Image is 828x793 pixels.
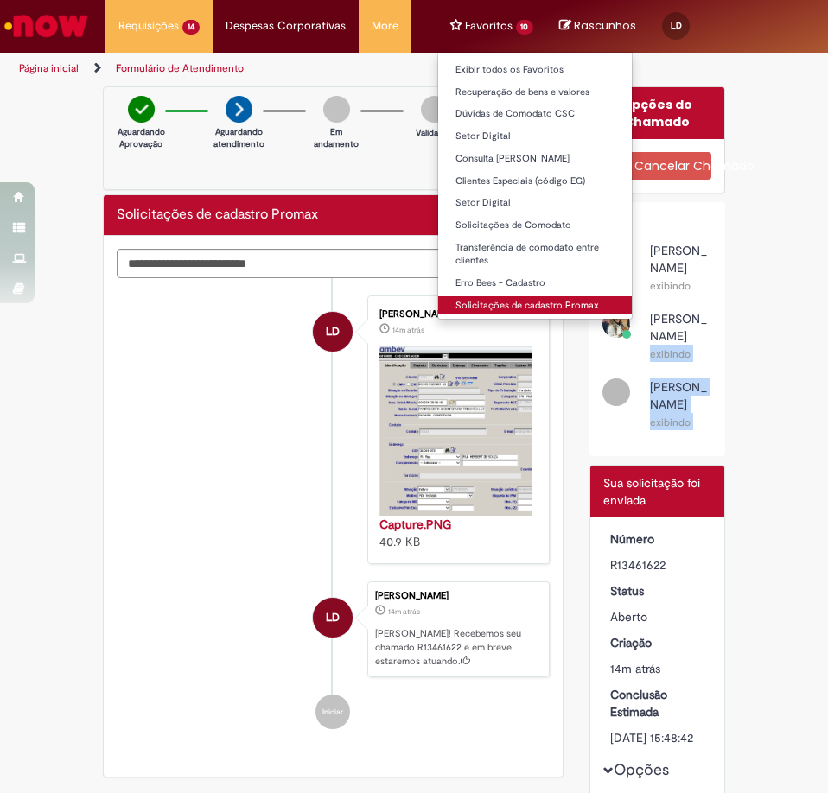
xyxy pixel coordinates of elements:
div: Opções do Chamado [590,87,725,139]
a: Página inicial [19,61,79,75]
a: Dúvidas de Comodato CSC [438,105,633,124]
span: Requisições [118,17,179,35]
dt: Criação [597,634,719,651]
img: img-circle-grey.png [421,96,448,123]
small: exibindo [650,416,691,429]
span: More [372,17,398,35]
time: 29/08/2025 10:48:32 [388,606,420,617]
span: Rascunhos [574,17,636,34]
ul: Favoritos [437,52,634,320]
div: [DATE] 15:48:42 [610,729,706,746]
a: Recuperação de bens e valores [438,83,633,102]
dt: Conclusão Estimada [597,686,719,720]
span: LD [671,20,682,31]
a: Solicitações de Comodato [438,216,633,235]
dt: Status [597,582,719,600]
div: [PERSON_NAME] [379,309,531,320]
div: Leticia Diniz [313,312,353,352]
span: Favoritos [465,17,513,35]
li: Leticia Diniz [117,581,550,677]
span: Despesas Corporativas [226,17,346,35]
span: LD [326,311,340,352]
a: Exibir todos os Favoritos [438,60,633,79]
p: Aguardando atendimento [213,126,264,151]
span: 14m atrás [610,661,660,676]
a: Formulário de Atendimento [116,61,244,75]
span: 10 [516,20,534,35]
h2: Solicitações de cadastro Promax Histórico de tíquete [117,207,318,223]
div: Leticia Diniz [313,598,353,638]
span: [PERSON_NAME] [650,311,707,344]
p: Em andamento [314,126,359,151]
div: R13461622 [610,556,706,574]
span: LD [326,597,340,638]
div: 40.9 KB [379,516,531,550]
time: 29/08/2025 10:48:28 [392,325,424,335]
textarea: Digite sua mensagem aqui... [117,249,459,278]
a: Transferência de comodato entre clientes [438,238,633,270]
dt: Número [597,530,719,548]
img: img-circle-grey.png [323,96,350,123]
span: 14m atrás [392,325,424,335]
p: [PERSON_NAME]! Recebemos seu chamado R13461622 e em breve estaremos atuando. [375,627,539,668]
div: 29/08/2025 10:48:32 [610,660,706,677]
span: 14m atrás [388,606,420,617]
a: Capture.PNG [379,517,451,532]
span: Sua solicitação foi enviada [603,475,700,508]
a: Clientes Especiais (código EG) [438,172,633,191]
a: Solicitações de cadastro Promax [438,296,633,315]
small: exibindo [650,347,691,361]
button: Cancelar Chamado [603,152,712,180]
span: [PERSON_NAME] [650,379,707,412]
a: Consulta [PERSON_NAME] [438,149,633,168]
span: [PERSON_NAME] [650,243,707,276]
img: check-circle-green.png [128,96,155,123]
p: Aguardando Aprovação [118,126,165,151]
a: No momento, sua lista de rascunhos tem 0 Itens [559,17,636,34]
a: Setor Digital [438,193,633,213]
div: Aberto [610,608,706,625]
p: Validação [416,127,453,139]
div: [PERSON_NAME] [375,591,539,601]
ul: Trilhas de página [13,53,401,85]
ul: Histórico de tíquete [117,278,550,747]
a: Setor Digital [438,127,633,146]
a: Erro Bees - Cadastro [438,274,633,293]
img: ServiceNow [2,9,91,43]
span: 14 [182,20,200,35]
img: arrow-next.png [226,96,252,123]
small: exibindo [650,279,691,293]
